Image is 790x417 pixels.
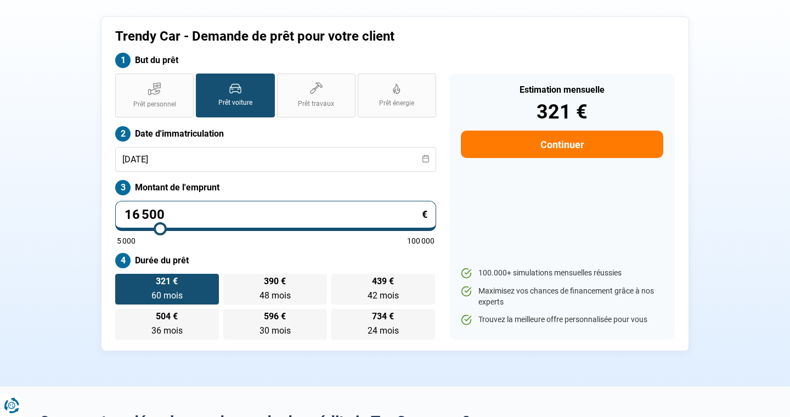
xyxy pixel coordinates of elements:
[379,99,414,108] span: Prêt énergie
[298,99,334,109] span: Prêt travaux
[372,277,394,286] span: 439 €
[156,312,178,321] span: 504 €
[422,210,427,219] span: €
[151,325,183,336] span: 36 mois
[115,29,532,44] h1: Trendy Car - Demande de prêt pour votre client
[115,53,436,68] label: But du prêt
[133,100,176,109] span: Prêt personnel
[461,314,663,325] li: Trouvez la meilleure offre personnalisée pour vous
[461,86,663,94] div: Estimation mensuelle
[115,253,436,268] label: Durée du prêt
[259,325,291,336] span: 30 mois
[461,131,663,158] button: Continuer
[151,290,183,301] span: 60 mois
[461,102,663,122] div: 321 €
[264,312,286,321] span: 596 €
[218,98,252,108] span: Prêt voiture
[372,312,394,321] span: 734 €
[461,286,663,307] li: Maximisez vos chances de financement grâce à nos experts
[117,237,136,245] span: 5 000
[461,268,663,279] li: 100.000+ simulations mensuelles réussies
[368,325,399,336] span: 24 mois
[368,290,399,301] span: 42 mois
[264,277,286,286] span: 390 €
[259,290,291,301] span: 48 mois
[115,180,436,195] label: Montant de l'emprunt
[115,126,436,142] label: Date d'immatriculation
[407,237,435,245] span: 100 000
[115,147,436,172] input: jj/mm/aaaa
[156,277,178,286] span: 321 €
